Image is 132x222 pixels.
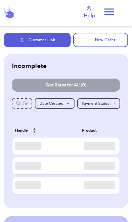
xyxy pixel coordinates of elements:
[29,124,40,137] button: Sort ascending
[77,98,120,109] button: Payment Status
[79,122,120,139] th: Product
[12,62,47,71] h2: Incomplete
[35,98,75,109] button: Date Created
[73,33,128,47] button: New Order
[12,98,32,109] input: Search
[12,79,120,92] button: Get Rates for All (0)
[15,127,28,133] span: Handle
[82,102,109,105] span: Payment Status
[84,12,95,20] span: Help
[84,6,95,20] a: Help
[4,33,71,47] button: Customer Link
[39,102,63,105] span: Date Created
